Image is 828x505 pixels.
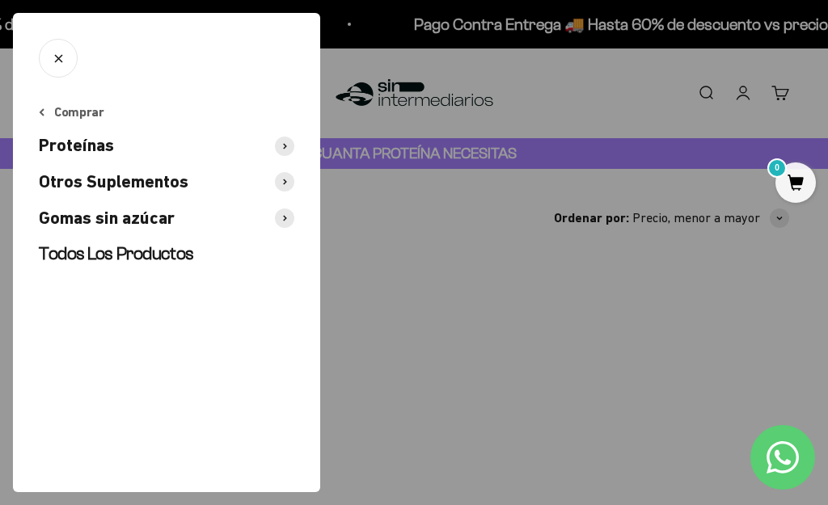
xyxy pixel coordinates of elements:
a: Todos Los Productos [39,242,294,266]
span: Todos Los Productos [39,243,194,263]
span: Gomas sin azúcar [39,207,175,230]
button: Proteínas [39,134,294,158]
a: 0 [775,175,816,193]
button: Otros Suplementos [39,170,294,194]
span: Proteínas [39,134,114,158]
button: Gomas sin azúcar [39,207,294,230]
mark: 0 [767,158,787,178]
button: Cerrar [39,39,78,78]
span: Otros Suplementos [39,170,188,194]
button: Comprar [39,103,104,121]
